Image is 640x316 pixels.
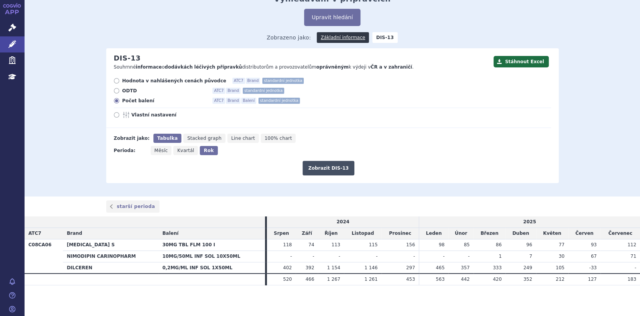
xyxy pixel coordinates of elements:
button: Zobrazit DIS-13 [303,161,354,175]
span: 74 [308,242,314,247]
span: - [376,254,377,259]
td: Listopad [344,228,381,239]
span: Brand [67,231,82,236]
span: 453 [406,277,415,282]
th: 0,2MG/ML INF SOL 1X50ML [158,262,265,273]
span: ATC7 [212,88,225,94]
span: 115 [369,242,378,247]
a: starší perioda [106,200,160,213]
span: Vlastní nastavení [132,112,216,118]
span: Balení [162,231,178,236]
span: - [313,254,314,259]
span: - [413,254,415,259]
span: 96 [526,242,532,247]
span: - [290,254,292,259]
td: Únor [448,228,473,239]
strong: oprávněným [316,64,349,70]
span: 442 [461,277,470,282]
span: 563 [436,277,444,282]
span: 67 [591,254,597,259]
span: - [635,265,636,270]
span: Line chart [231,136,255,141]
strong: ČR a v zahraničí [370,64,412,70]
span: Stacked graph [187,136,221,141]
span: 402 [283,265,292,270]
span: 100% chart [265,136,292,141]
button: Upravit hledání [304,9,360,26]
span: ATC7 [212,98,225,104]
td: Květen [536,228,568,239]
td: Leden [419,228,449,239]
span: Rok [204,148,214,153]
span: Zobrazeno jako: [267,32,311,43]
th: C08CA06 [25,239,63,273]
p: Souhrnné o distributorům a provozovatelům k výdeji v . [114,64,490,70]
span: 1 267 [327,277,340,282]
th: DILCEREN [63,262,158,273]
a: Základní informace [317,32,369,43]
span: 297 [406,265,415,270]
td: Srpen [267,228,296,239]
td: Září [296,228,318,239]
td: Duben [505,228,536,239]
span: 85 [464,242,469,247]
span: 392 [306,265,314,270]
span: 420 [493,277,502,282]
span: Brand [226,88,240,94]
button: Stáhnout Excel [494,56,549,67]
strong: informace [136,64,162,70]
span: 1 146 [364,265,377,270]
span: Tabulka [157,136,178,141]
span: ATC7 [232,78,245,84]
span: 352 [523,277,532,282]
span: 112 [627,242,636,247]
span: 98 [439,242,444,247]
th: 10MG/50ML INF SOL 10X50ML [158,251,265,262]
span: - [443,254,444,259]
span: 333 [493,265,502,270]
td: 2025 [419,216,640,228]
span: - [339,254,340,259]
span: 156 [406,242,415,247]
span: 105 [556,265,564,270]
span: 1 261 [364,277,377,282]
span: Brand [246,78,260,84]
strong: DIS-13 [372,32,398,43]
span: 249 [523,265,532,270]
strong: dodávkách léčivých přípravků [165,64,242,70]
span: standardní jednotka [262,78,304,84]
td: Prosinec [382,228,419,239]
span: 183 [627,277,636,282]
span: 30 [559,254,564,259]
td: Říjen [318,228,344,239]
span: 93 [591,242,597,247]
td: 2024 [267,216,419,228]
span: 118 [283,242,292,247]
span: Hodnota v nahlášených cenách původce [122,78,226,84]
span: 71 [630,254,636,259]
span: 357 [461,265,470,270]
span: Balení [241,98,256,104]
span: 465 [436,265,444,270]
span: Brand [226,98,240,104]
th: 30MG TBL FLM 100 I [158,239,265,251]
span: standardní jednotka [243,88,284,94]
th: NIMODIPIN CARINOPHARM [63,251,158,262]
span: Počet balení [122,98,207,104]
span: 77 [559,242,564,247]
span: 1 154 [327,265,340,270]
span: standardní jednotka [258,98,300,104]
td: Červenec [601,228,640,239]
span: 520 [283,277,292,282]
div: Perioda: [114,146,147,155]
span: Měsíc [155,148,168,153]
span: Kvartál [177,148,194,153]
span: 212 [556,277,564,282]
td: Březen [474,228,505,239]
h2: DIS-13 [114,54,141,62]
span: 127 [588,277,597,282]
span: -33 [589,265,597,270]
th: [MEDICAL_DATA] S [63,239,158,251]
span: 466 [306,277,314,282]
td: Červen [568,228,601,239]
